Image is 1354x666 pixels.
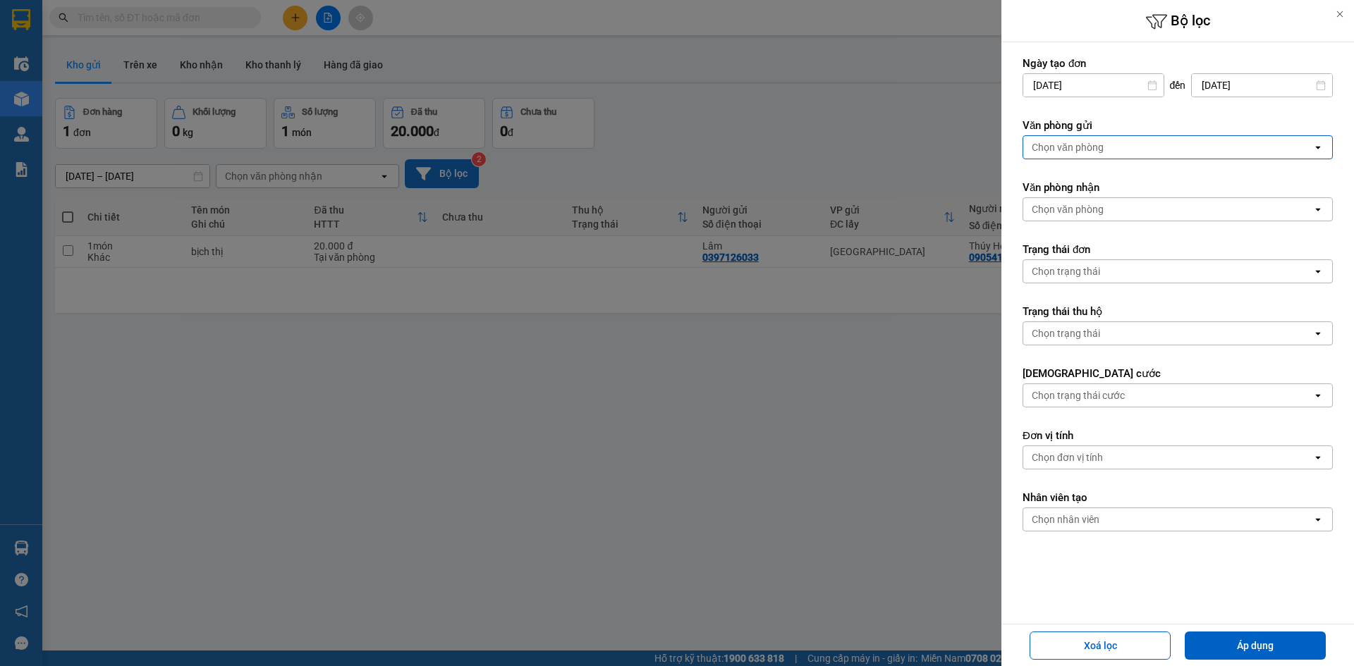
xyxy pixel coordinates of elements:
div: Chọn trạng thái [1032,264,1100,278]
svg: open [1312,328,1324,339]
div: Chọn trạng thái [1032,326,1100,340]
button: Xoá lọc [1030,631,1171,660]
label: Trạng thái đơn [1023,242,1333,257]
svg: open [1312,142,1324,153]
input: Select a date. [1023,74,1164,97]
label: [DEMOGRAPHIC_DATA] cước [1023,366,1333,381]
div: Chọn trạng thái cước [1032,388,1125,402]
label: Ngày tạo đơn [1023,56,1333,70]
label: Trạng thái thu hộ [1023,304,1333,319]
label: Đơn vị tính [1023,428,1333,443]
label: Văn phòng nhận [1023,180,1333,195]
svg: open [1312,204,1324,215]
label: Văn phòng gửi [1023,118,1333,132]
input: Select a date. [1192,74,1332,97]
svg: open [1312,266,1324,277]
button: Áp dụng [1185,631,1326,660]
div: Chọn văn phòng [1032,202,1104,216]
label: Nhân viên tạo [1023,491,1333,505]
svg: open [1312,452,1324,463]
h6: Bộ lọc [1001,11,1354,32]
div: Chọn văn phòng [1032,140,1104,154]
div: Chọn đơn vị tính [1032,450,1103,464]
svg: open [1312,390,1324,401]
div: Chọn nhân viên [1032,512,1099,526]
span: đến [1170,78,1186,92]
svg: open [1312,514,1324,525]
